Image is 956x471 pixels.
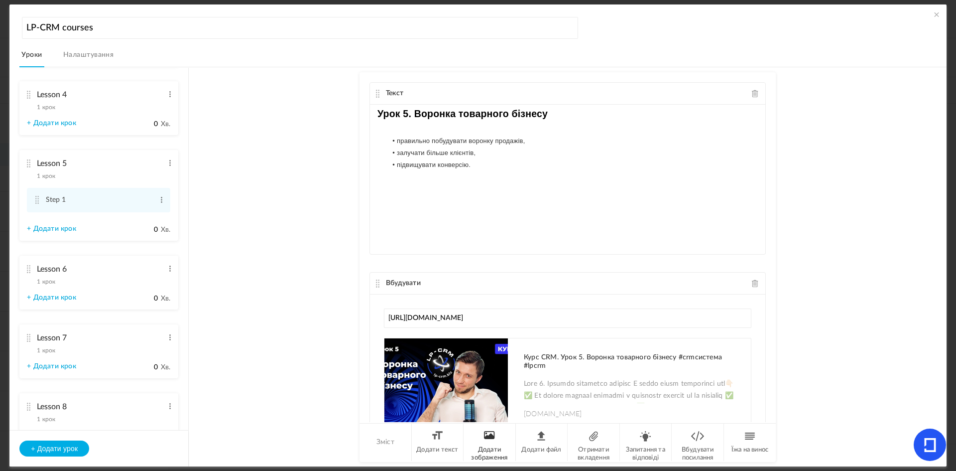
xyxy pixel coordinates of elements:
[37,347,55,353] font: 1 крок
[133,120,158,129] input: Хв.
[31,445,78,453] font: + Додати урок
[161,364,171,371] font: Хв.
[37,279,55,285] font: 1 крок
[524,353,741,370] h1: Курс CRM. Урок 5. Воронка товарного бізнесу #crmсистема #lpcrm
[387,135,758,147] li: правильно побудувати воронку продажів,
[21,51,42,58] font: Уроки
[37,416,55,422] font: 1 крок
[27,120,76,127] font: + Додати крок
[63,51,114,58] font: Налаштування
[386,90,403,97] font: Текст
[22,17,578,39] input: Назва курсу
[578,447,609,461] font: Отримати вкладення
[387,159,758,171] li: підвищувати конверсію.
[27,225,76,232] font: + Додати крок
[524,378,741,403] p: Lore 6. Ipsumdo sitametco adipisc E seddo eiusm temporinci utl👇🏻 ✅ Et dolore magnaal enimadmi v q...
[376,439,394,446] font: Зміст
[377,108,548,119] span: Урок 5. Воронка товарного бізнесу
[37,104,55,110] font: 1 крок
[626,447,665,461] font: Запитання та відповіді
[471,447,507,461] font: Додати зображення
[133,225,158,235] input: Хв.
[133,363,158,372] input: Хв.
[27,363,76,370] font: + Додати крок
[384,338,751,428] a: Курс CRM. Урок 5. Воронка товарного бізнесу #crmсистема #lpcrm Lore 6. Ipsumdo sitametco adipisc ...
[387,147,758,159] li: залучати більше клієнтів,
[682,447,714,461] font: Вбудувати посилання
[27,294,76,301] font: + Додати крок
[133,294,158,304] input: Хв.
[384,338,508,428] img: maxresdefault.jpg
[521,447,561,453] font: Додати файл
[524,408,582,418] font: [DOMAIN_NAME]
[416,447,458,453] font: Додати текст
[19,441,89,457] button: + Додати урок
[161,226,171,233] font: Хв.
[731,447,768,453] font: Їжа на винос
[384,309,751,328] input: Вставте будь-яке посилання або URL-адресу
[386,280,421,287] font: Вбудувати
[161,295,171,302] font: Хв.
[161,121,171,128] font: Хв.
[37,173,55,179] font: 1 крок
